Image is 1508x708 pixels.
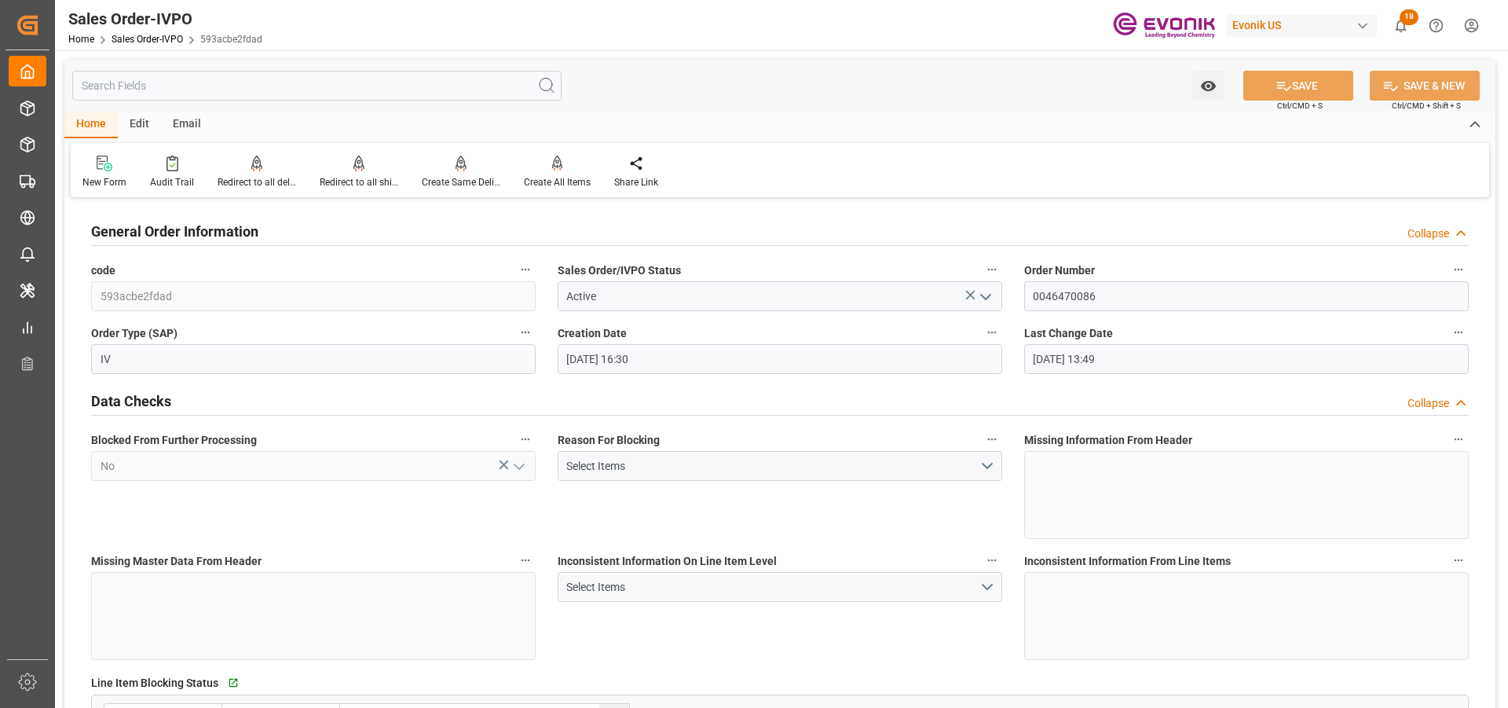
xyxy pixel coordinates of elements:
[1192,71,1224,101] button: open menu
[982,259,1002,280] button: Sales Order/IVPO Status
[566,458,979,475] div: Select Items
[972,284,996,309] button: open menu
[515,322,536,343] button: Order Type (SAP)
[1024,262,1095,279] span: Order Number
[558,432,660,449] span: Reason For Blocking
[558,553,777,570] span: Inconsistent Information On Line Item Level
[1370,71,1480,101] button: SAVE & NEW
[566,579,979,596] div: Select Items
[91,221,258,242] h2: General Order Information
[91,553,262,570] span: Missing Master Data From Header
[982,322,1002,343] button: Creation Date
[558,572,1002,602] button: open menu
[1383,8,1418,43] button: show 18 new notifications
[982,550,1002,570] button: Inconsistent Information On Line Item Level
[150,175,194,189] div: Audit Trail
[614,175,658,189] div: Share Link
[1226,10,1383,40] button: Evonik US
[1448,259,1469,280] button: Order Number
[1243,71,1353,101] button: SAVE
[91,391,171,412] h2: Data Checks
[1448,550,1469,570] button: Inconsistent Information From Line Items
[982,429,1002,449] button: Reason For Blocking
[1024,553,1231,570] span: Inconsistent Information From Line Items
[72,71,562,101] input: Search Fields
[1448,429,1469,449] button: Missing Information From Header
[68,7,262,31] div: Sales Order-IVPO
[515,429,536,449] button: Blocked From Further Processing
[506,454,529,479] button: open menu
[118,112,161,138] div: Edit
[1277,100,1323,112] span: Ctrl/CMD + S
[1392,100,1461,112] span: Ctrl/CMD + Shift + S
[218,175,296,189] div: Redirect to all deliveries
[524,175,591,189] div: Create All Items
[1113,12,1215,39] img: Evonik-brand-mark-Deep-Purple-RGB.jpeg_1700498283.jpeg
[161,112,213,138] div: Email
[112,34,183,45] a: Sales Order-IVPO
[1400,9,1418,25] span: 18
[515,259,536,280] button: code
[91,325,178,342] span: Order Type (SAP)
[558,344,1002,374] input: DD.MM.YYYY HH:MM
[91,262,115,279] span: code
[558,451,1002,481] button: open menu
[1418,8,1454,43] button: Help Center
[558,262,681,279] span: Sales Order/IVPO Status
[1024,344,1469,374] input: DD.MM.YYYY HH:MM
[1024,325,1113,342] span: Last Change Date
[320,175,398,189] div: Redirect to all shipments
[558,325,627,342] span: Creation Date
[82,175,126,189] div: New Form
[1448,322,1469,343] button: Last Change Date
[91,432,257,449] span: Blocked From Further Processing
[515,550,536,570] button: Missing Master Data From Header
[1407,226,1449,242] div: Collapse
[68,34,94,45] a: Home
[1024,432,1192,449] span: Missing Information From Header
[422,175,500,189] div: Create Same Delivery Date
[1407,395,1449,412] div: Collapse
[1226,14,1377,37] div: Evonik US
[91,675,218,691] span: Line Item Blocking Status
[64,112,118,138] div: Home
